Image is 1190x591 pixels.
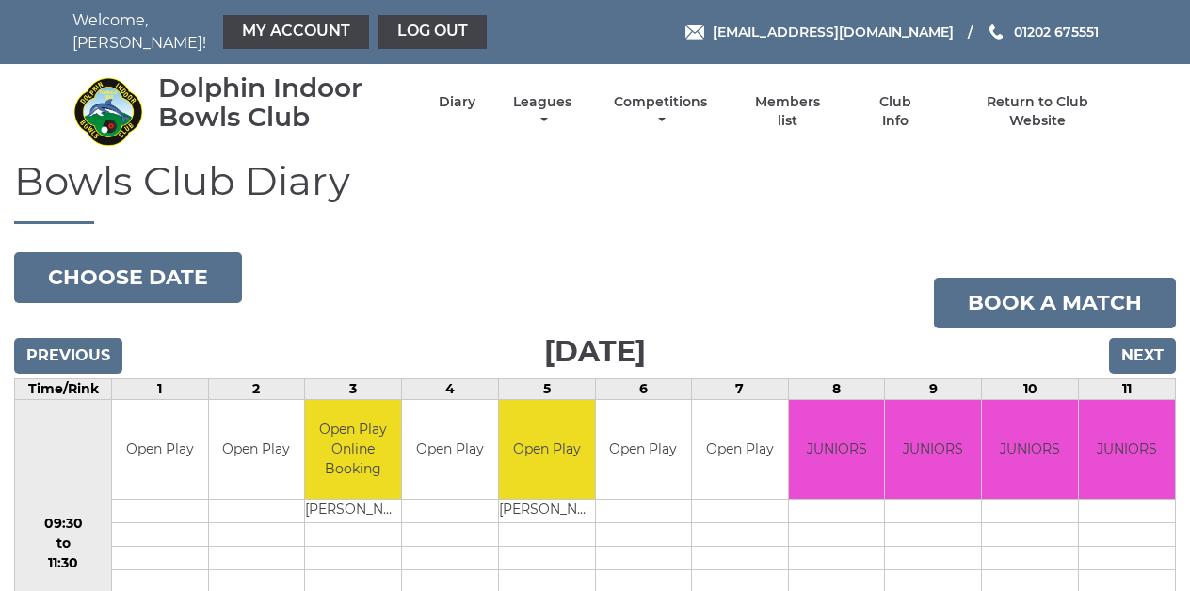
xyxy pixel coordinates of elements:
[692,400,788,499] td: Open Play
[1014,24,1099,40] span: 01202 675551
[15,379,112,400] td: Time/Rink
[305,379,402,400] td: 3
[112,379,209,400] td: 1
[713,24,954,40] span: [EMAIL_ADDRESS][DOMAIN_NAME]
[378,15,487,49] a: Log out
[1109,338,1176,374] input: Next
[498,379,595,400] td: 5
[223,15,369,49] a: My Account
[987,22,1099,42] a: Phone us 01202 675551
[1079,379,1176,400] td: 11
[609,93,712,130] a: Competitions
[596,400,692,499] td: Open Play
[72,9,491,55] nav: Welcome, [PERSON_NAME]!
[402,379,499,400] td: 4
[595,379,692,400] td: 6
[1079,400,1175,499] td: JUNIORS
[692,379,789,400] td: 7
[885,379,982,400] td: 9
[305,400,401,499] td: Open Play Online Booking
[685,25,704,40] img: Email
[439,93,475,111] a: Diary
[14,159,1176,224] h1: Bowls Club Diary
[305,499,401,522] td: [PERSON_NAME]
[72,76,143,147] img: Dolphin Indoor Bowls Club
[745,93,831,130] a: Members list
[958,93,1118,130] a: Return to Club Website
[499,499,595,522] td: [PERSON_NAME]
[789,400,885,499] td: JUNIORS
[499,400,595,499] td: Open Play
[982,379,1079,400] td: 10
[982,400,1078,499] td: JUNIORS
[989,24,1003,40] img: Phone us
[685,22,954,42] a: Email [EMAIL_ADDRESS][DOMAIN_NAME]
[208,379,305,400] td: 2
[508,93,576,130] a: Leagues
[402,400,498,499] td: Open Play
[788,379,885,400] td: 8
[14,338,122,374] input: Previous
[14,252,242,303] button: Choose date
[158,73,406,132] div: Dolphin Indoor Bowls Club
[209,400,305,499] td: Open Play
[112,400,208,499] td: Open Play
[864,93,925,130] a: Club Info
[885,400,981,499] td: JUNIORS
[934,278,1176,328] a: Book a match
